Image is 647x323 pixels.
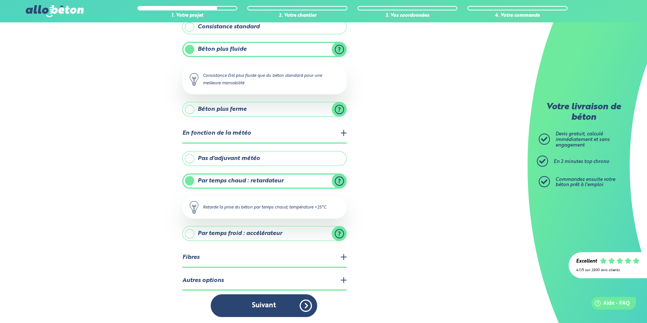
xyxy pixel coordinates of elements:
legend: Autres options [182,272,347,291]
div: 1. Votre projet [137,13,238,19]
legend: En fonction de la météo [182,124,347,143]
iframe: Help widget launcher [581,294,639,315]
label: Béton plus fluide [182,42,347,57]
div: 4.7/5 sur 2300 avis clients [576,268,640,272]
legend: Fibres [182,248,347,267]
p: Votre livraison de béton [541,102,626,123]
label: Consistance standard [182,19,347,34]
label: Béton plus ferme [182,102,347,117]
div: 3. Vos coordonnées [357,13,458,19]
div: Excellent [576,259,597,264]
div: Consistance (S4) plus fluide que du béton standard pour une meilleure maniabilité [182,65,347,94]
span: Devis gratuit, calculé immédiatement et sans engagement [555,132,610,147]
div: 4. Votre commande [467,13,567,19]
label: Par temps chaud : retardateur [182,173,347,188]
img: allobéton [26,5,83,17]
button: Suivant [211,294,317,317]
span: En 2 minutes top chrono [554,159,609,164]
label: Par temps froid : accélérateur [182,226,347,241]
div: Retarde la prise du béton par temps chaud, température >25°C [182,196,347,219]
div: 2. Votre chantier [247,13,347,19]
span: Commandez ensuite votre béton prêt à l'emploi [555,177,615,188]
label: Pas d'adjuvant météo [182,151,347,166]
